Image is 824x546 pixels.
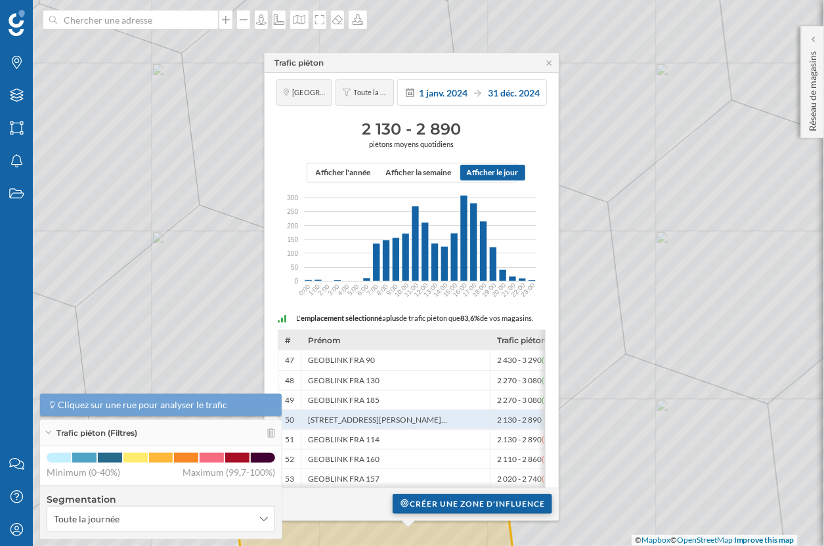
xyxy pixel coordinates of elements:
[677,535,733,545] a: OpenStreetMap
[497,454,561,465] span: 2 110 - 2 860
[285,375,294,386] span: 48
[56,427,137,439] span: Trafic piéton (Filtres)
[399,314,460,322] span: de trafic piéton que
[285,335,291,345] span: #
[308,335,341,345] span: Prénom
[307,282,322,297] text: 1:00
[183,466,275,479] span: Maximum (99,7-100%)
[510,281,527,298] text: 22:00
[308,395,379,406] span: GEOBLINK FRA 185
[734,535,794,545] a: Improve this map
[382,314,386,322] span: a
[301,314,382,322] span: emplacement sélectionné
[481,281,498,298] text: 19:00
[386,314,399,322] span: plus
[488,87,540,98] span: 31 déc. 2024
[294,276,298,286] span: 0
[292,88,325,98] span: [GEOGRAPHIC_DATA]
[58,398,228,411] span: Cliquez sur une rue pour analyser le trafic
[9,10,25,36] img: Logo Geoblink
[356,282,370,297] text: 6:00
[47,493,275,506] h4: Segmentation
[497,395,563,406] span: 2 270 - 3 080
[497,375,563,386] span: 2 270 - 3 080
[497,355,567,366] span: 2 430 - 3 290
[422,281,439,298] text: 13:00
[47,466,120,479] span: Minimum (0-40%)
[393,281,410,298] text: 10:00
[386,167,452,178] span: Afficher la semaine
[519,281,536,298] text: 23:00
[419,87,467,98] span: 1 janv. 2024
[271,140,552,150] span: piétons moyens quotidiens
[497,335,546,345] span: Trafic piéton
[500,281,517,298] text: 21:00
[490,281,508,298] text: 20:00
[285,454,294,465] span: 52
[497,474,561,484] span: 2 020 - 2 740
[460,314,480,322] span: 83,6%
[308,415,447,425] span: [STREET_ADDRESS][PERSON_NAME]…
[54,513,119,526] span: Toute la journée
[471,281,488,298] text: 18:00
[462,281,479,298] text: 17:00
[297,282,312,297] text: 0:00
[316,282,331,297] text: 2:00
[497,415,544,425] span: 2 130 - 2 890
[807,46,820,131] p: Réseau de magasins
[287,192,298,202] span: 300
[28,9,75,21] span: Support
[308,454,379,465] span: GEOBLINK FRA 160
[274,57,324,69] div: Trafic piéton
[403,281,420,298] text: 11:00
[285,355,294,366] span: 47
[287,220,298,230] span: 200
[467,167,519,178] span: Afficher le jour
[452,281,469,298] text: 16:00
[285,415,294,425] span: 50
[287,248,298,258] span: 100
[271,119,552,140] h3: 2 130 - 2 890
[316,167,371,178] span: Afficher l'année
[326,282,341,297] text: 3:00
[308,474,379,484] span: GEOBLINK FRA 157
[336,282,351,297] text: 4:00
[365,282,379,297] text: 7:00
[285,474,294,484] span: 53
[308,355,375,366] span: GEOBLINK FRA 90
[287,234,298,244] span: 150
[308,375,379,386] span: GEOBLINK FRA 130
[285,434,294,445] span: 51
[432,281,449,298] text: 14:00
[641,535,670,545] a: Mapbox
[632,535,798,546] div: © ©
[287,206,298,216] span: 250
[285,395,294,406] span: 49
[413,281,430,298] text: 12:00
[278,315,286,323] img: intelligent_assistant_bucket_2.svg
[497,434,558,445] span: 2 130 - 2 890
[291,262,298,272] span: 50
[385,282,399,297] text: 9:00
[346,282,360,297] text: 5:00
[296,314,301,322] span: L'
[354,88,387,98] span: Toute la journée
[442,281,459,298] text: 15:00
[308,434,379,445] span: GEOBLINK FRA 114
[375,282,389,297] text: 8:00
[480,314,533,322] span: de vos magasins.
